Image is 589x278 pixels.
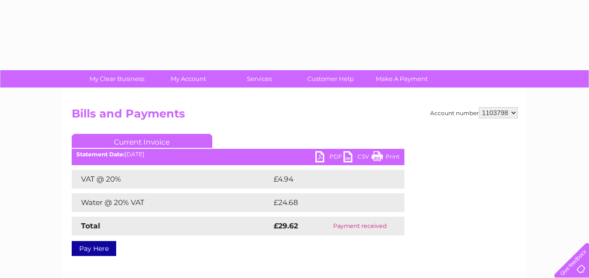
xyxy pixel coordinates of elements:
a: My Account [149,70,227,88]
td: Payment received [315,217,404,235]
a: CSV [343,151,372,165]
strong: £29.62 [274,221,298,230]
td: VAT @ 20% [72,170,271,189]
b: Statement Date: [76,151,125,158]
a: Current Invoice [72,134,212,148]
a: Customer Help [292,70,369,88]
a: Make A Payment [363,70,440,88]
a: Print [372,151,400,165]
div: Account number [430,107,518,118]
strong: Total [81,221,100,230]
a: Services [221,70,298,88]
a: Pay Here [72,241,116,256]
a: My Clear Business [78,70,156,88]
td: Water @ 20% VAT [72,193,271,212]
td: £4.94 [271,170,383,189]
a: PDF [315,151,343,165]
h2: Bills and Payments [72,107,518,125]
td: £24.68 [271,193,386,212]
div: [DATE] [72,151,404,158]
